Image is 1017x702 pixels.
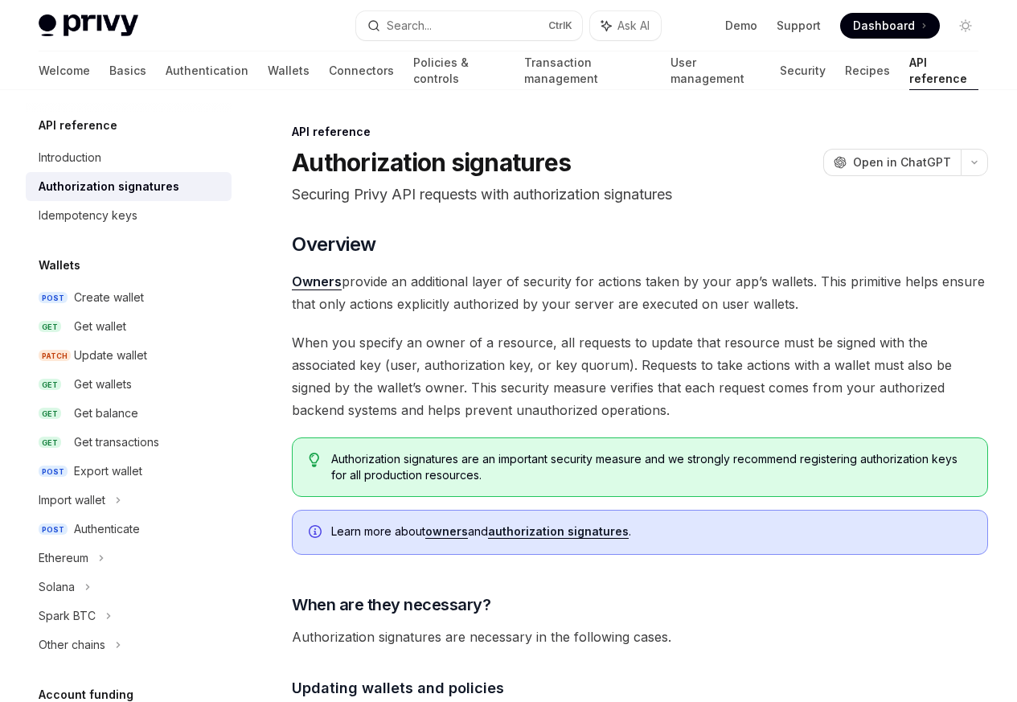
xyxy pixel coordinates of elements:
[39,408,61,420] span: GET
[725,18,757,34] a: Demo
[292,626,988,648] span: Authorization signatures are necessary in the following cases.
[670,51,761,90] a: User management
[26,399,232,428] a: GETGet balance
[617,18,650,34] span: Ask AI
[74,519,140,539] div: Authenticate
[292,270,988,315] span: provide an additional layer of security for actions taken by your app’s wallets. This primitive h...
[590,11,661,40] button: Ask AI
[26,341,232,370] a: PATCHUpdate wallet
[26,283,232,312] a: POSTCreate wallet
[329,51,394,90] a: Connectors
[39,548,88,568] div: Ethereum
[331,451,971,483] span: Authorization signatures are an important security measure and we strongly recommend registering ...
[26,370,232,399] a: GETGet wallets
[777,18,821,34] a: Support
[425,524,468,539] a: owners
[292,124,988,140] div: API reference
[26,172,232,201] a: Authorization signatures
[292,148,571,177] h1: Authorization signatures
[413,51,505,90] a: Policies & controls
[853,18,915,34] span: Dashboard
[39,437,61,449] span: GET
[845,51,890,90] a: Recipes
[39,292,68,304] span: POST
[292,593,490,616] span: When are they necessary?
[292,273,342,290] a: Owners
[39,606,96,626] div: Spark BTC
[39,350,71,362] span: PATCH
[39,523,68,536] span: POST
[39,116,117,135] h5: API reference
[39,635,105,655] div: Other chains
[26,143,232,172] a: Introduction
[26,428,232,457] a: GETGet transactions
[292,331,988,421] span: When you specify an owner of a resource, all requests to update that resource must be signed with...
[74,288,144,307] div: Create wallet
[166,51,248,90] a: Authentication
[39,177,179,196] div: Authorization signatures
[268,51,310,90] a: Wallets
[74,346,147,365] div: Update wallet
[387,16,432,35] div: Search...
[74,375,132,394] div: Get wallets
[26,201,232,230] a: Idempotency keys
[39,466,68,478] span: POST
[356,11,582,40] button: Search...CtrlK
[840,13,940,39] a: Dashboard
[548,19,572,32] span: Ctrl K
[39,148,101,167] div: Introduction
[74,433,159,452] div: Get transactions
[524,51,651,90] a: Transaction management
[109,51,146,90] a: Basics
[909,51,978,90] a: API reference
[331,523,971,540] span: Learn more about and .
[39,206,137,225] div: Idempotency keys
[823,149,961,176] button: Open in ChatGPT
[488,524,629,539] a: authorization signatures
[74,317,126,336] div: Get wallet
[74,404,138,423] div: Get balance
[780,51,826,90] a: Security
[74,462,142,481] div: Export wallet
[39,491,105,510] div: Import wallet
[39,321,61,333] span: GET
[39,51,90,90] a: Welcome
[309,525,325,541] svg: Info
[853,154,951,170] span: Open in ChatGPT
[39,256,80,275] h5: Wallets
[953,13,978,39] button: Toggle dark mode
[39,379,61,391] span: GET
[26,457,232,486] a: POSTExport wallet
[309,453,320,467] svg: Tip
[39,577,75,597] div: Solana
[292,232,375,257] span: Overview
[26,515,232,544] a: POSTAuthenticate
[292,183,988,206] p: Securing Privy API requests with authorization signatures
[39,14,138,37] img: light logo
[26,312,232,341] a: GETGet wallet
[292,677,504,699] span: Updating wallets and policies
